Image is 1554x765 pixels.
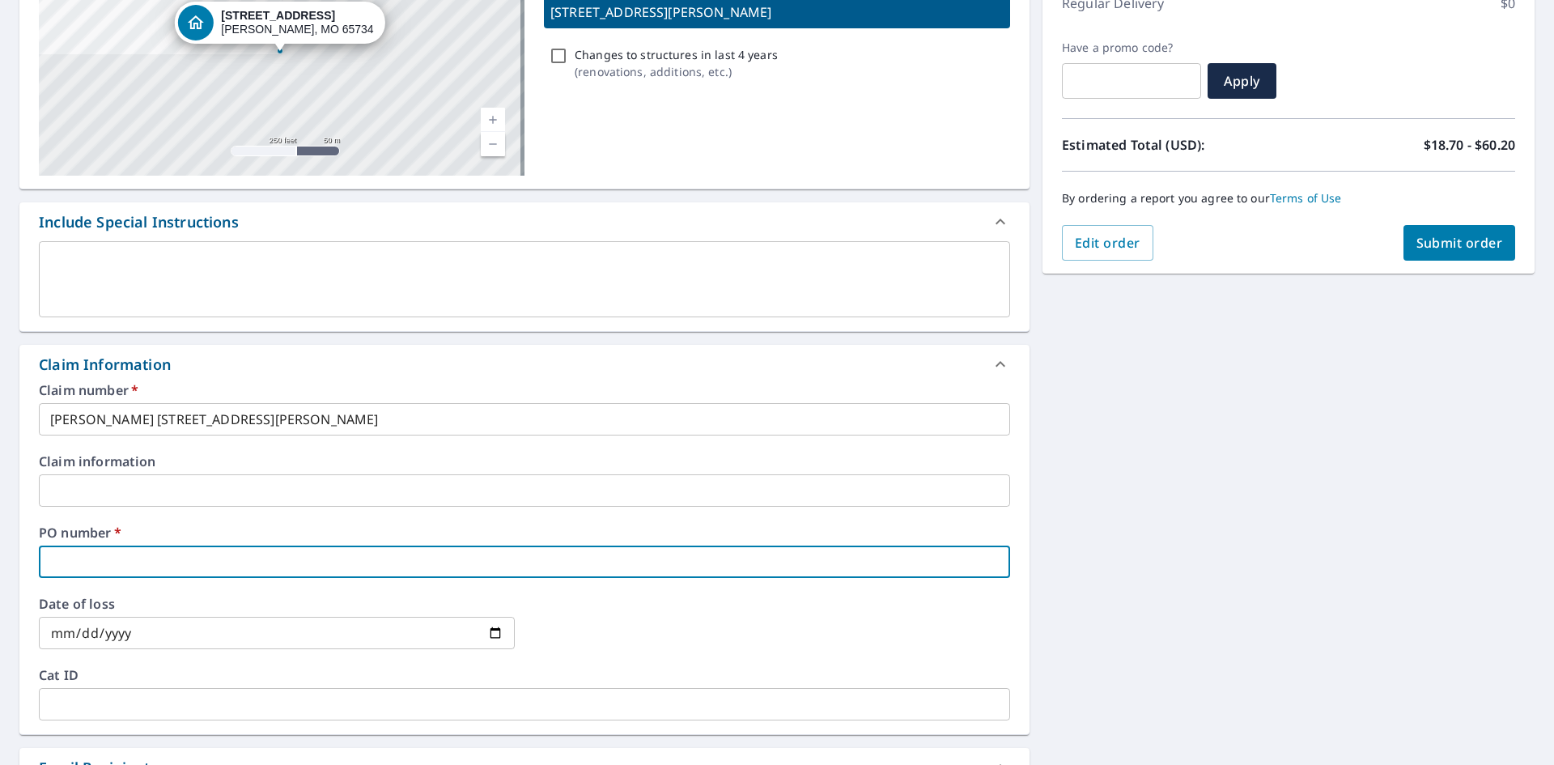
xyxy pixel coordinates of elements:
[1221,72,1263,90] span: Apply
[1416,234,1503,252] span: Submit order
[39,669,1010,682] label: Cat ID
[1075,234,1140,252] span: Edit order
[550,2,1004,22] p: [STREET_ADDRESS][PERSON_NAME]
[1062,40,1201,55] label: Have a promo code?
[575,46,778,63] p: Changes to structures in last 4 years
[481,132,505,156] a: Current Level 17, Zoom Out
[39,384,1010,397] label: Claim number
[1062,225,1153,261] button: Edit order
[481,108,505,132] a: Current Level 17, Zoom In
[19,202,1030,241] div: Include Special Instructions
[1062,191,1515,206] p: By ordering a report you agree to our
[1424,135,1515,155] p: $18.70 - $60.20
[1270,190,1342,206] a: Terms of Use
[39,526,1010,539] label: PO number
[221,9,335,22] strong: [STREET_ADDRESS]
[39,597,515,610] label: Date of loss
[1062,135,1289,155] p: Estimated Total (USD):
[19,345,1030,384] div: Claim Information
[39,354,171,376] div: Claim Information
[39,455,1010,468] label: Claim information
[221,9,373,36] div: [PERSON_NAME], MO 65734
[39,211,239,233] div: Include Special Instructions
[1208,63,1276,99] button: Apply
[575,63,778,80] p: ( renovations, additions, etc. )
[1403,225,1516,261] button: Submit order
[174,2,384,52] div: Dropped pin, building 1, Residential property, 6859 Farm Road 1070 Purdy, MO 65734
